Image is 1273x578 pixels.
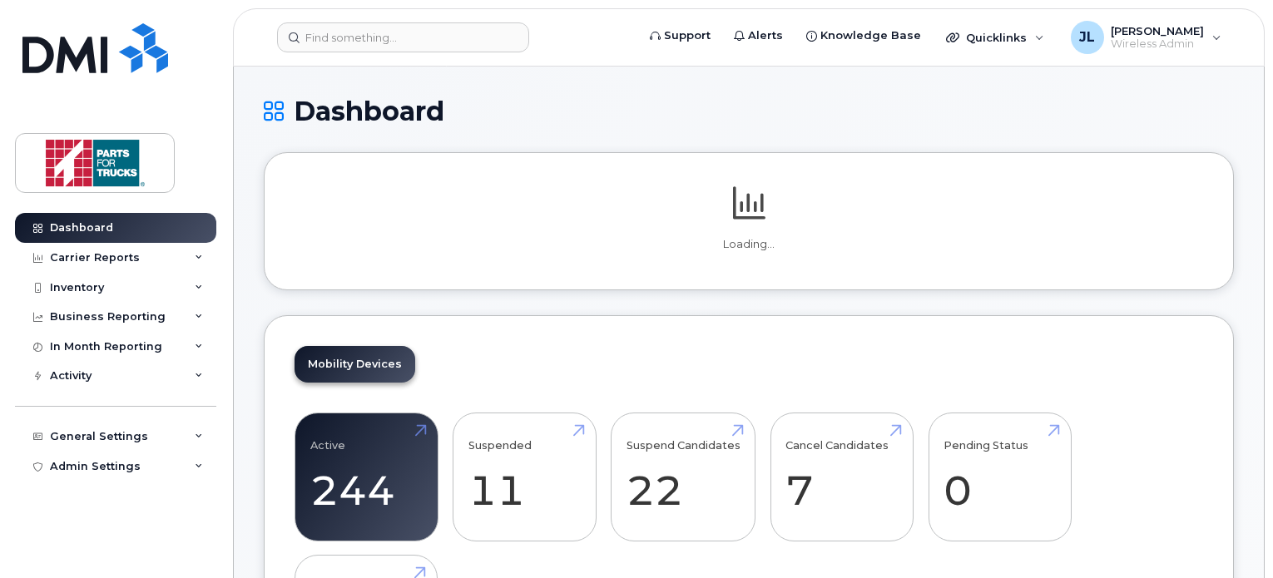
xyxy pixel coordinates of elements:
[944,422,1056,532] a: Pending Status 0
[295,346,415,383] a: Mobility Devices
[264,96,1234,126] h1: Dashboard
[627,422,741,532] a: Suspend Candidates 22
[468,422,581,532] a: Suspended 11
[310,422,423,532] a: Active 244
[785,422,898,532] a: Cancel Candidates 7
[295,237,1203,252] p: Loading...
